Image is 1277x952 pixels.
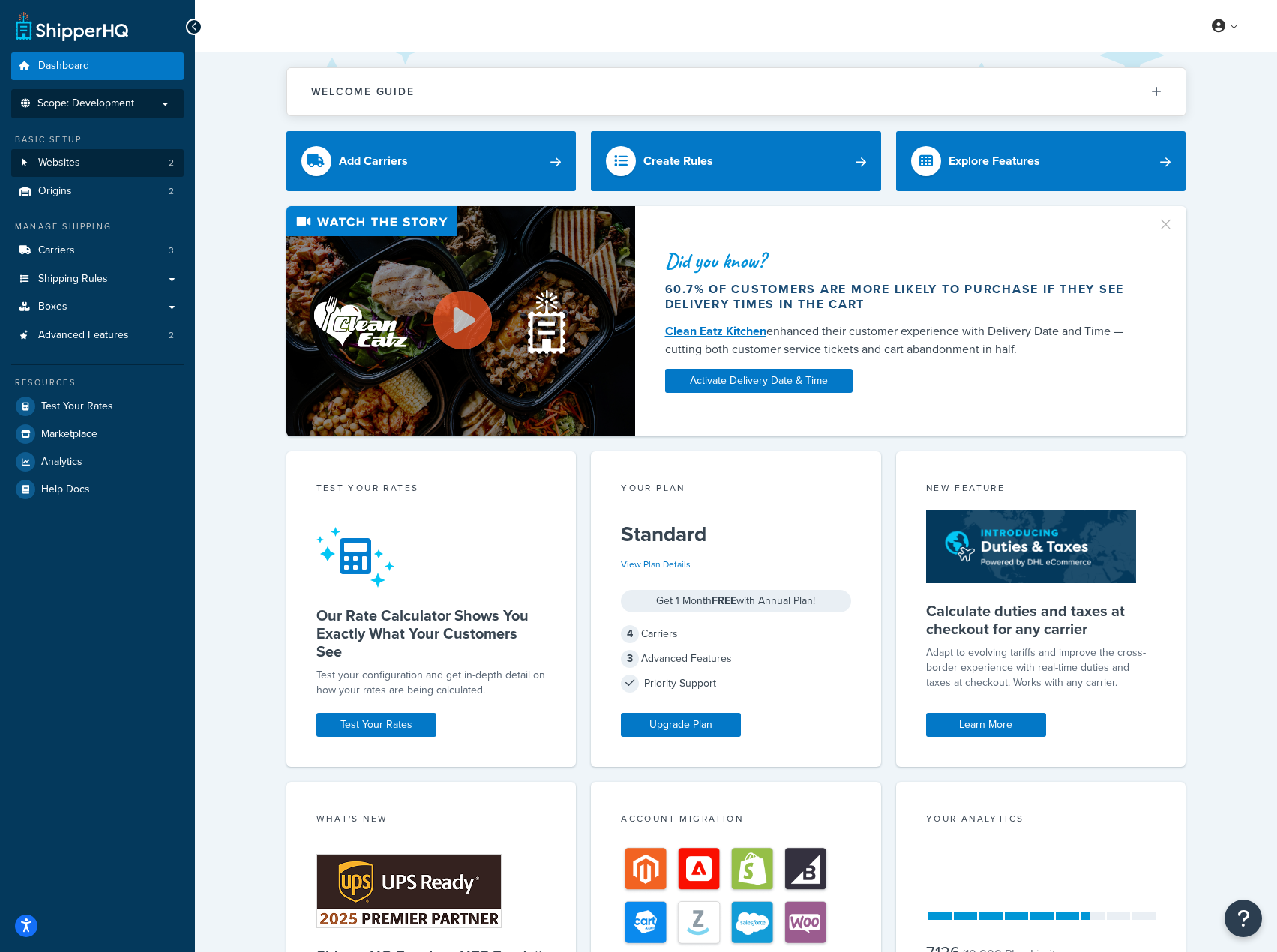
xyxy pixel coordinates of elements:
[11,133,184,146] div: Basic Setup
[169,329,174,342] span: 2
[38,185,72,198] span: Origins
[621,522,851,546] h5: Standard
[621,624,851,645] div: Carriers
[621,650,639,668] span: 3
[38,60,89,73] span: Dashboard
[926,645,1156,690] p: Adapt to evolving tariffs and improve the cross-border experience with real-time duties and taxes...
[38,244,75,257] span: Carriers
[1225,900,1262,937] button: Open Resource Center
[11,178,184,205] li: Origins
[11,149,184,177] li: Websites
[665,322,766,340] a: Clean Eatz Kitchen
[712,593,736,609] strong: FREE
[311,86,415,97] h2: Welcome Guide
[169,185,174,198] span: 2
[621,481,851,498] div: Your Plan
[41,483,90,496] span: Help Docs
[41,456,82,469] span: Analytics
[11,293,184,321] a: Boxes
[11,476,184,503] a: Help Docs
[621,625,639,643] span: 4
[621,713,741,737] a: Upgrade Plan
[591,131,881,191] a: Create Rules
[621,673,851,694] div: Priority Support
[621,648,851,669] div: Advanced Features
[287,68,1186,115] button: Welcome Guide
[169,244,174,257] span: 3
[926,481,1156,498] div: New Feature
[665,322,1139,358] div: enhanced their customer experience with Delivery Date and Time — cutting both customer service ti...
[621,558,691,571] a: View Plan Details
[41,428,97,441] span: Marketplace
[11,376,184,389] div: Resources
[316,668,547,698] div: Test your configuration and get in-depth detail on how your rates are being calculated.
[11,322,184,349] a: Advanced Features2
[38,157,80,169] span: Websites
[11,220,184,233] div: Manage Shipping
[926,812,1156,829] div: Your Analytics
[37,97,134,110] span: Scope: Development
[316,606,547,660] h5: Our Rate Calculator Shows You Exactly What Your Customers See
[38,273,108,286] span: Shipping Rules
[949,151,1040,172] div: Explore Features
[11,322,184,349] li: Advanced Features
[665,250,1139,271] div: Did you know?
[11,448,184,475] a: Analytics
[926,602,1156,638] h5: Calculate duties and taxes at checkout for any carrier
[11,393,184,420] a: Test Your Rates
[665,369,853,393] a: Activate Delivery Date & Time
[11,237,184,265] a: Carriers3
[41,400,113,413] span: Test Your Rates
[169,157,174,169] span: 2
[286,131,577,191] a: Add Carriers
[11,421,184,448] a: Marketplace
[11,178,184,205] a: Origins2
[339,151,408,172] div: Add Carriers
[621,590,851,612] div: Get 1 Month with Annual Plan!
[926,713,1046,737] a: Learn More
[11,237,184,265] li: Carriers
[286,206,635,436] img: Video thumbnail
[11,52,184,80] a: Dashboard
[11,265,184,293] a: Shipping Rules
[643,151,713,172] div: Create Rules
[665,282,1139,312] div: 60.7% of customers are more likely to purchase if they see delivery times in the cart
[316,481,547,498] div: Test your rates
[11,149,184,177] a: Websites2
[316,713,436,737] a: Test Your Rates
[38,329,129,342] span: Advanced Features
[896,131,1186,191] a: Explore Features
[621,812,851,829] div: Account Migration
[316,812,547,829] div: What's New
[38,301,67,313] span: Boxes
